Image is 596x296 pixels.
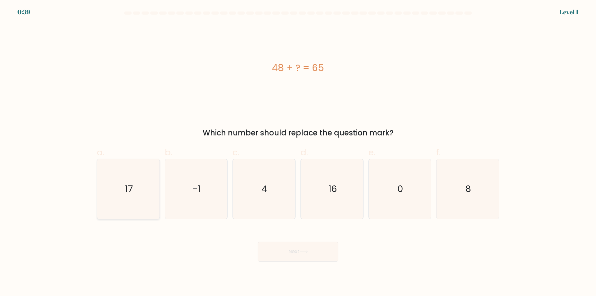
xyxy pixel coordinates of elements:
text: 8 [466,183,471,195]
text: -1 [193,183,201,195]
span: a. [97,146,104,158]
span: d. [300,146,308,158]
div: Which number should replace the question mark? [101,127,495,139]
span: e. [368,146,375,158]
div: 0:39 [17,7,30,17]
span: c. [233,146,239,158]
div: Level 1 [559,7,579,17]
button: Next [258,242,338,262]
span: b. [165,146,172,158]
text: 16 [328,183,337,195]
text: 17 [125,183,133,195]
div: 48 + ? = 65 [97,61,499,75]
text: 0 [397,183,403,195]
text: 4 [262,183,268,195]
span: f. [436,146,440,158]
